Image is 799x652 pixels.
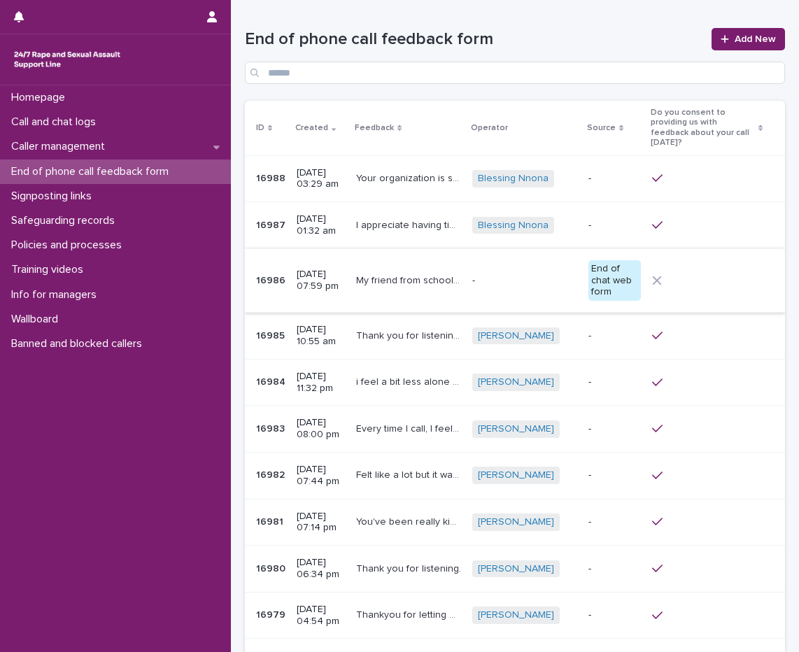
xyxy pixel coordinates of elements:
span: Add New [735,34,776,44]
a: [PERSON_NAME] [478,376,554,388]
p: 16979 [256,607,288,621]
p: 16984 [256,374,288,388]
a: [PERSON_NAME] [478,609,554,621]
a: [PERSON_NAME] [478,330,554,342]
p: Policies and processes [6,239,133,252]
p: - [588,609,641,621]
input: Search [245,62,785,84]
a: Blessing Nnona [478,173,549,185]
p: [DATE] 11:32 pm [297,371,345,395]
p: Thankyou for letting me get this off my mind, I feel this helped me feel lighter. [356,607,464,621]
tr: 1698416984 [DATE] 11:32 pmi feel a bit less alone and like even if it doesn’t make sense to me ho... [245,359,785,406]
p: - [588,220,641,232]
a: [PERSON_NAME] [478,469,554,481]
tr: 1698116981 [DATE] 07:14 pmYou've been really kind to me and I really needed that tonight so thank... [245,499,785,546]
p: [DATE] 10:55 am [297,324,345,348]
tr: 1697916979 [DATE] 04:54 pmThankyou for letting me get this off my mind, I feel this helped me fee... [245,592,785,639]
p: - [588,330,641,342]
p: [DATE] 03:29 am [297,167,345,191]
p: Operator [471,120,508,136]
p: - [588,469,641,481]
p: Call and chat logs [6,115,107,129]
p: - [588,173,641,185]
p: My friend from school just left he not my friend no more because he say he went too rape me [356,272,464,287]
a: Add New [712,28,785,50]
a: [PERSON_NAME] [478,563,554,575]
p: 16985 [256,327,288,342]
p: 16983 [256,420,288,435]
tr: 1698516985 [DATE] 10:55 amThank you for listening, was feeling bad with the situation, feels good... [245,313,785,360]
p: [DATE] 07:44 pm [297,464,345,488]
p: Do you consent to providing us with feedback about your call [DATE]? [651,105,755,151]
a: Blessing Nnona [478,220,549,232]
p: I appreciate having time checks and having verbal validation of everything I have said this works... [356,217,464,232]
div: End of chat web form [588,260,641,301]
p: Thank you for listening, was feeling bad with the situation, feels good to talk through it [356,327,464,342]
p: [DATE] 04:54 pm [297,604,345,628]
p: - [588,516,641,528]
p: - [588,423,641,435]
p: 16980 [256,560,288,575]
p: 16986 [256,272,288,287]
a: [PERSON_NAME] [478,516,554,528]
p: [DATE] 01:32 am [297,213,345,237]
p: Training videos [6,263,94,276]
p: ID [256,120,264,136]
p: Banned and blocked callers [6,337,153,350]
p: Info for managers [6,288,108,302]
p: Your organization is so vital for everyone like me it helps me and it is so important and excelle... [356,170,464,185]
tr: 1698716987 [DATE] 01:32 amI appreciate having time checks and having verbal validation of everyth... [245,202,785,249]
p: [DATE] 08:00 pm [297,417,345,441]
p: You've been really kind to me and I really needed that tonight so thankyou. [356,513,464,528]
p: Thank you for listening. [356,560,464,575]
tr: 1698016980 [DATE] 06:34 pmThank you for listening.Thank you for listening. [PERSON_NAME] - [245,546,785,593]
p: 16987 [256,217,288,232]
tr: 1698216982 [DATE] 07:44 pmFelt like a lot but it was really helpful. Thank you.Felt like a lot bu... [245,452,785,499]
h1: End of phone call feedback form [245,29,703,50]
p: Created [295,120,328,136]
p: [DATE] 06:34 pm [297,557,345,581]
p: [DATE] 07:59 pm [297,269,345,292]
tr: 1698816988 [DATE] 03:29 amYour organization is so vital for everyone like me it helps me and it i... [245,155,785,202]
p: Every time I call, I feel heard and listened to by everyone I speak with. Thank you for your support [356,420,464,435]
p: Homepage [6,91,76,104]
p: - [588,376,641,388]
a: [PERSON_NAME] [478,423,554,435]
p: i feel a bit less alone and like even if it doesn’t make sense to me how I feel, to hear that fla... [356,374,464,388]
p: - [472,275,577,287]
p: Caller management [6,140,116,153]
tr: 1698616986 [DATE] 07:59 pmMy friend from school just left he not my friend no more because he say... [245,248,785,312]
p: Wallboard [6,313,69,326]
p: 16982 [256,467,288,481]
img: rhQMoQhaT3yELyF149Cw [11,45,123,73]
p: 16988 [256,170,288,185]
p: Signposting links [6,190,103,203]
p: - [588,563,641,575]
p: Safeguarding records [6,214,126,227]
p: End of phone call feedback form [6,165,180,178]
p: Feedback [355,120,394,136]
p: Felt like a lot but it was really helpful. Thank you. [356,467,464,481]
p: 16981 [256,513,286,528]
p: [DATE] 07:14 pm [297,511,345,534]
p: Source [587,120,616,136]
tr: 1698316983 [DATE] 08:00 pmEvery time I call, I feel heard and listened to by everyone I speak wit... [245,406,785,453]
